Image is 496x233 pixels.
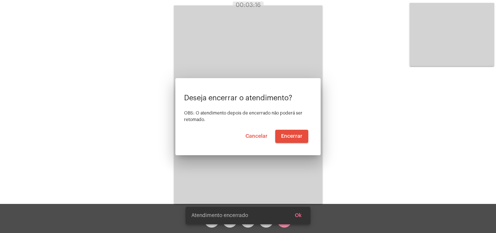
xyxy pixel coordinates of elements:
[184,111,302,122] span: OBS: O atendimento depois de encerrado não poderá ser retomado.
[184,94,312,102] p: Deseja encerrar o atendimento?
[295,213,302,218] span: Ok
[281,134,302,139] span: Encerrar
[191,212,248,219] span: Atendimento encerrado
[245,134,268,139] span: Cancelar
[275,130,308,143] button: Encerrar
[236,2,261,8] span: 00:03:16
[240,130,273,143] button: Cancelar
